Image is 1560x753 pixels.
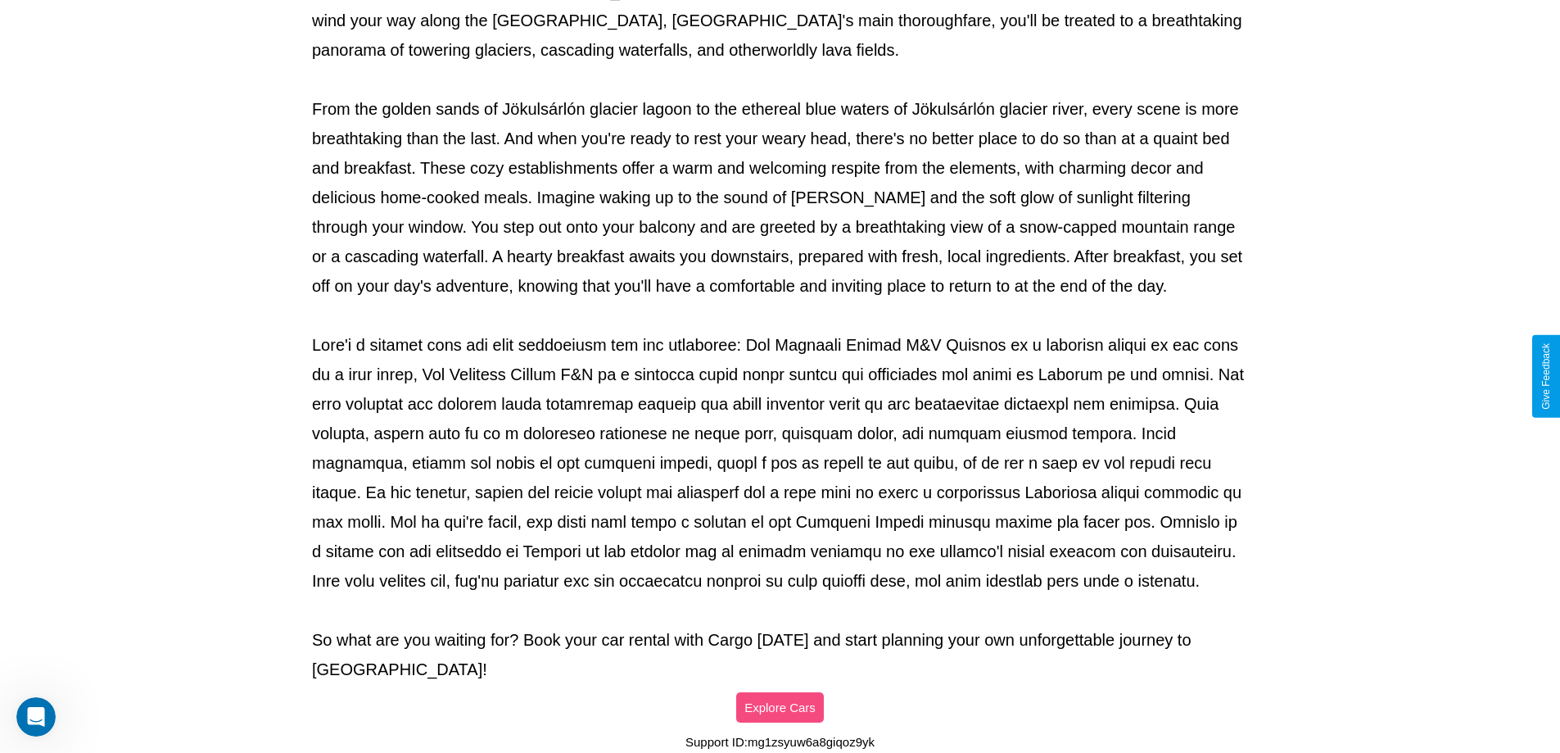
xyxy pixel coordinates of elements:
[736,692,824,723] button: Explore Cars
[685,731,875,753] p: Support ID: mg1zsyuw6a8giqoz9yk
[1540,343,1552,410] div: Give Feedback
[16,697,56,737] iframe: Intercom live chat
